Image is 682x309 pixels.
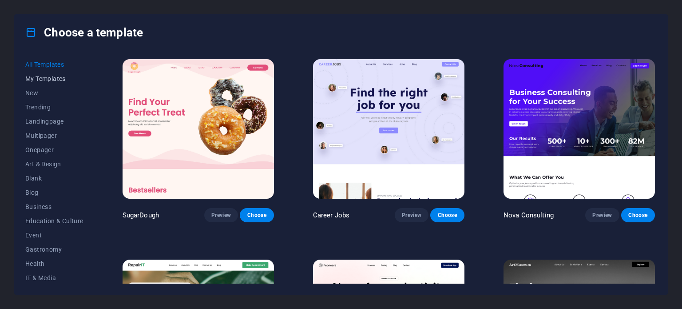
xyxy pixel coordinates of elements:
[25,146,83,153] span: Onepager
[25,232,83,239] span: Event
[123,59,274,199] img: SugarDough
[313,211,350,220] p: Career Jobs
[25,189,83,196] span: Blog
[25,271,83,285] button: IT & Media
[25,118,83,125] span: Landingpage
[504,59,655,199] img: Nova Consulting
[585,208,619,222] button: Preview
[25,57,83,72] button: All Templates
[621,208,655,222] button: Choose
[25,72,83,86] button: My Templates
[211,212,231,219] span: Preview
[25,203,83,210] span: Business
[25,257,83,271] button: Health
[25,242,83,257] button: Gastronomy
[25,128,83,143] button: Multipager
[25,86,83,100] button: New
[592,212,612,219] span: Preview
[25,185,83,200] button: Blog
[25,143,83,157] button: Onepager
[25,171,83,185] button: Blank
[313,59,464,199] img: Career Jobs
[25,260,83,267] span: Health
[437,212,457,219] span: Choose
[25,25,143,40] h4: Choose a template
[628,212,648,219] span: Choose
[25,246,83,253] span: Gastronomy
[25,157,83,171] button: Art & Design
[25,114,83,128] button: Landingpage
[402,212,421,219] span: Preview
[25,161,83,168] span: Art & Design
[25,274,83,281] span: IT & Media
[247,212,266,219] span: Choose
[25,61,83,68] span: All Templates
[430,208,464,222] button: Choose
[25,175,83,182] span: Blank
[204,208,238,222] button: Preview
[25,132,83,139] span: Multipager
[395,208,428,222] button: Preview
[25,217,83,225] span: Education & Culture
[25,100,83,114] button: Trending
[25,75,83,82] span: My Templates
[25,228,83,242] button: Event
[25,89,83,96] span: New
[25,200,83,214] button: Business
[240,208,274,222] button: Choose
[25,104,83,111] span: Trending
[504,211,554,220] p: Nova Consulting
[25,214,83,228] button: Education & Culture
[123,211,159,220] p: SugarDough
